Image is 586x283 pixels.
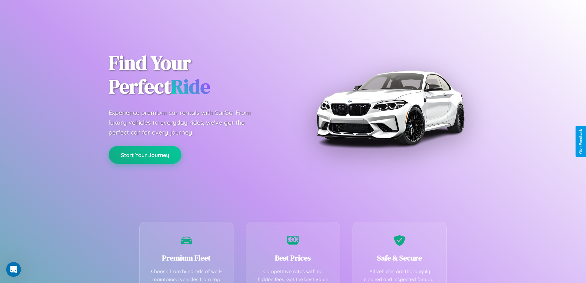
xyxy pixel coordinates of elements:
h3: Premium Fleet [149,253,224,263]
button: Start Your Journey [109,146,181,164]
iframe: Intercom live chat [6,262,21,277]
h3: Best Prices [255,253,331,263]
h1: Find Your Perfect [109,51,284,99]
h3: Safe & Secure [362,253,437,263]
img: Premium BMW car rental vehicle [313,31,467,185]
span: Ride [171,73,210,100]
p: Experience premium car rentals with CarGo. From luxury vehicles to everyday rides, we've got the ... [109,108,262,137]
div: Give Feedback [579,129,583,154]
